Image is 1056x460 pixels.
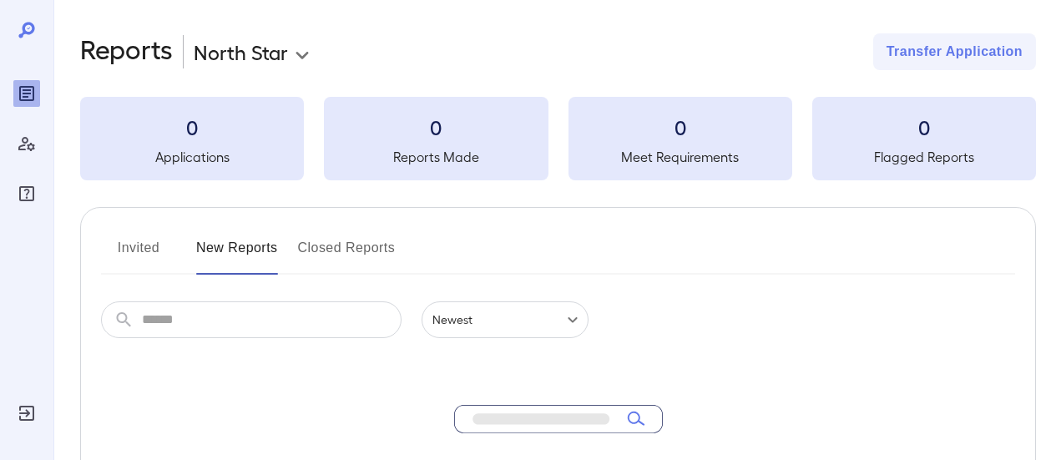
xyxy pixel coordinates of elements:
div: Manage Users [13,130,40,157]
summary: 0Applications0Reports Made0Meet Requirements0Flagged Reports [80,97,1036,180]
h5: Flagged Reports [812,147,1036,167]
div: Newest [422,301,589,338]
div: FAQ [13,180,40,207]
button: New Reports [196,235,278,275]
h3: 0 [568,114,792,140]
h3: 0 [812,114,1036,140]
h3: 0 [324,114,548,140]
button: Invited [101,235,176,275]
button: Transfer Application [873,33,1036,70]
button: Closed Reports [298,235,396,275]
p: North Star [194,38,288,65]
h5: Reports Made [324,147,548,167]
h3: 0 [80,114,304,140]
h5: Applications [80,147,304,167]
div: Log Out [13,400,40,427]
h2: Reports [80,33,173,70]
div: Reports [13,80,40,107]
h5: Meet Requirements [568,147,792,167]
